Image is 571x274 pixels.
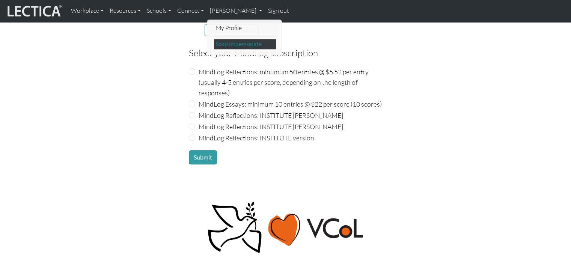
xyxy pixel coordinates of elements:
a: Resources [107,3,144,19]
button: View security policy [205,24,259,36]
img: lecticalive [6,4,62,18]
label: MindLog Essays: minimum 10 entries @ $22 per score (10 scores) [199,99,382,109]
a: [PERSON_NAME] [207,3,265,19]
label: MindLog Reflections: INSTITUTE version [199,132,314,143]
label: MindLog Reflections: INSTITUTE [PERSON_NAME] [199,121,343,132]
img: Peace, love, VCoL [205,200,366,255]
a: Connect [174,3,207,19]
a: Stop impersonate [214,39,276,49]
label: MindLog Reflections: INSTITUTE [PERSON_NAME] [199,110,343,120]
a: Schools [144,3,174,19]
a: Sign out [265,3,292,19]
label: MindLog Reflections: minumum 50 entries @ $5.52 per entry (usually 4-5 entries per score, dependi... [199,66,383,98]
a: Workplace [68,3,107,19]
a: My Profile [214,23,276,33]
legend: Select your MindLog subscription [189,46,383,60]
button: Submit [189,150,217,164]
ul: [PERSON_NAME] [214,23,276,49]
